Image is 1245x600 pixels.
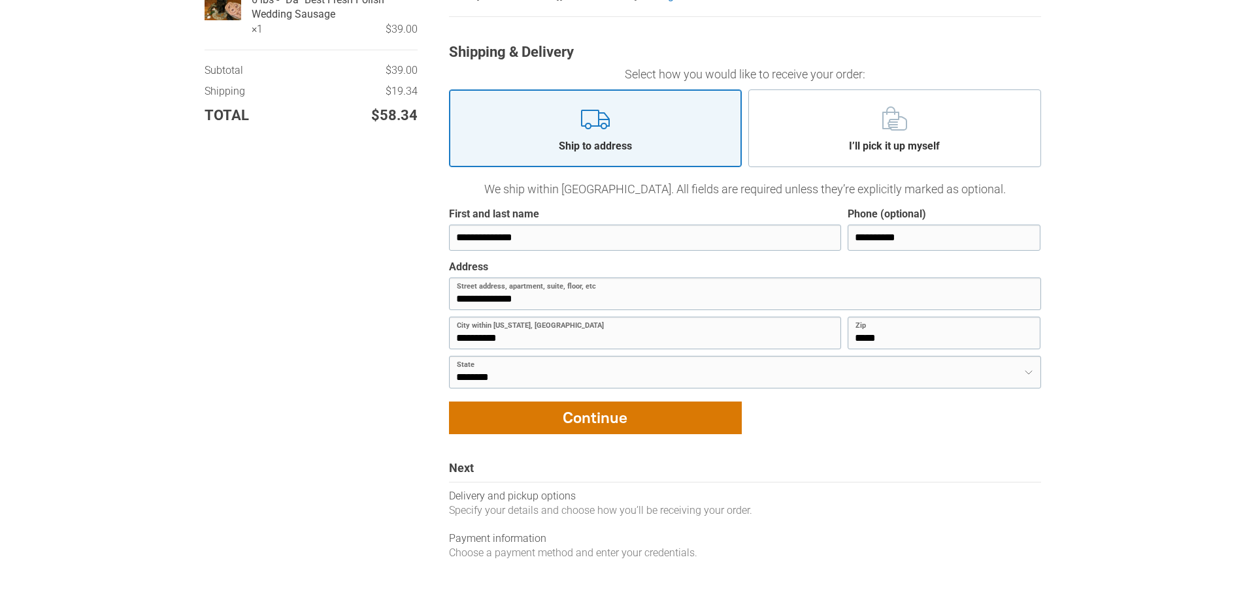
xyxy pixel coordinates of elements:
[848,208,926,221] div: Phone (optional)
[449,317,842,349] input: City within Arkansas, United States
[449,43,1041,62] div: Shipping & Delivery
[315,84,418,105] td: $19.34
[205,106,298,126] td: Total
[839,139,950,153] div: I’ll pick it up myself
[848,317,1040,349] input: Zip
[449,460,1041,482] div: Next
[449,503,1041,518] div: Specify your details and choose how you’ll be receiving your order.
[449,208,539,221] div: First and last name
[449,180,1041,198] p: We ship within [GEOGRAPHIC_DATA].
[449,65,1041,83] p: Select how you would like to receive your order:
[676,182,1006,196] span: All fields are required unless they’re explicitly marked as optional.
[449,402,742,434] button: Continue
[449,261,488,274] div: Address
[252,22,263,37] div: × 1
[549,139,642,153] div: Ship to address
[386,64,418,76] span: $39.00
[205,63,315,84] td: Subtotal
[449,546,1041,560] div: Choose a payment method and enter your credentials.
[371,106,418,126] span: $58.34
[449,489,1041,503] div: Delivery and pickup options
[263,22,418,37] div: $39.00
[449,531,1041,546] div: Payment information
[449,277,1041,310] input: Street address, apartment, suite, floor, etc
[205,84,245,99] span: Shipping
